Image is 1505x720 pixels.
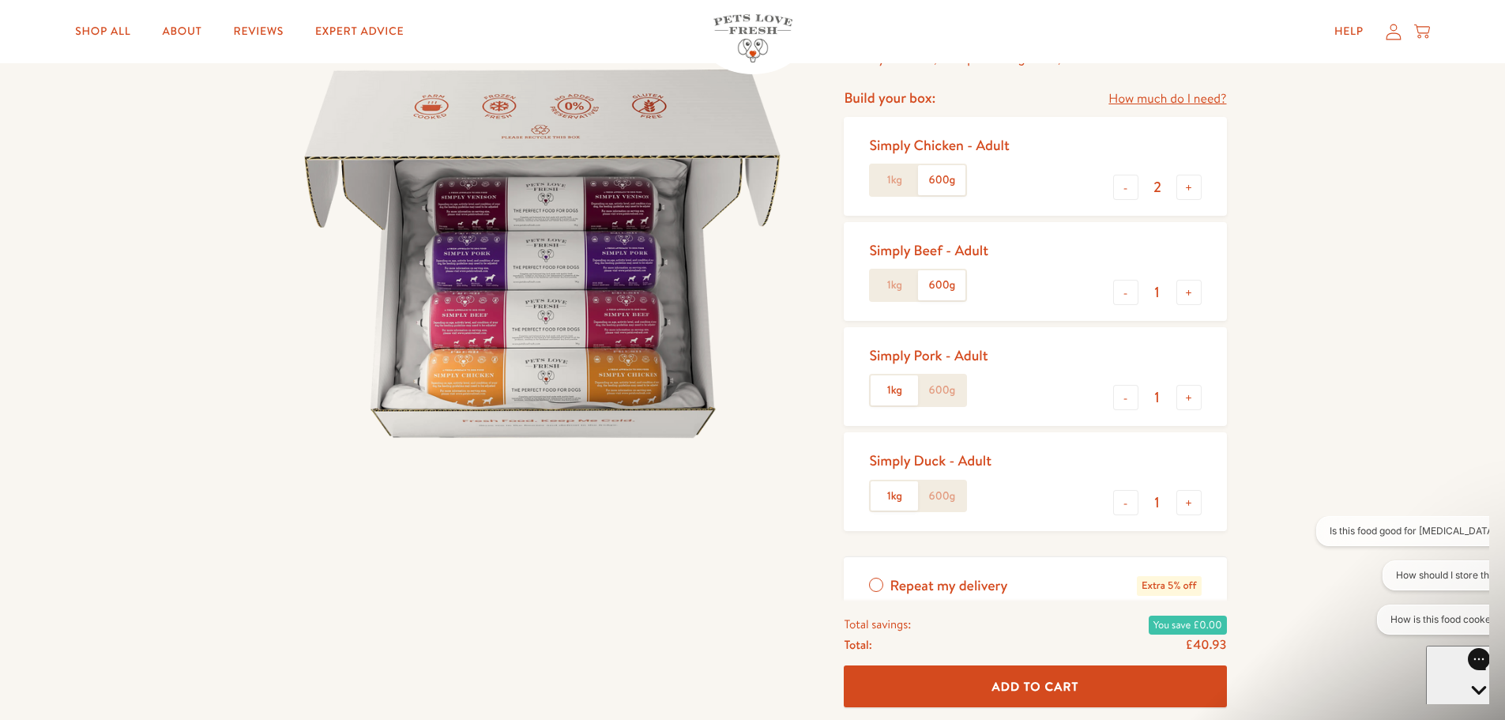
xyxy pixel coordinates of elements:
[869,346,988,364] div: Simply Pork - Adult
[992,678,1079,695] span: Add To Cart
[844,614,911,635] span: Total savings:
[869,136,1009,154] div: Simply Chicken - Adult
[1113,280,1138,305] button: -
[869,451,991,469] div: Simply Duck - Adult
[1176,490,1202,515] button: +
[871,165,918,195] label: 1kg
[871,481,918,511] label: 1kg
[1113,490,1138,515] button: -
[1176,175,1202,200] button: +
[1149,616,1227,635] span: You save £0.00
[890,576,1007,596] span: Repeat my delivery
[918,481,965,511] label: 600g
[713,14,792,62] img: Pets Love Fresh
[1176,385,1202,410] button: +
[918,375,965,405] label: 600g
[844,635,871,655] span: Total:
[1186,636,1227,654] span: £40.93
[869,241,988,259] div: Simply Beef - Adult
[69,89,206,119] button: How is this food cooked?
[1308,516,1489,649] iframe: Gorgias live chat conversation starters
[303,16,416,47] a: Expert Advice
[918,165,965,195] label: 600g
[871,270,918,300] label: 1kg
[1322,16,1376,47] a: Help
[1113,385,1138,410] button: -
[1176,280,1202,305] button: +
[1108,89,1226,110] a: How much do I need?
[74,44,206,74] button: How should I store this?
[844,89,935,107] h4: Build your box:
[62,16,143,47] a: Shop All
[221,16,296,47] a: Reviews
[1113,175,1138,200] button: -
[844,666,1226,708] button: Add To Cart
[1137,576,1201,596] span: Extra 5% off
[149,16,214,47] a: About
[871,375,918,405] label: 1kg
[918,270,965,300] label: 600g
[1426,646,1489,704] iframe: Gorgias live chat messenger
